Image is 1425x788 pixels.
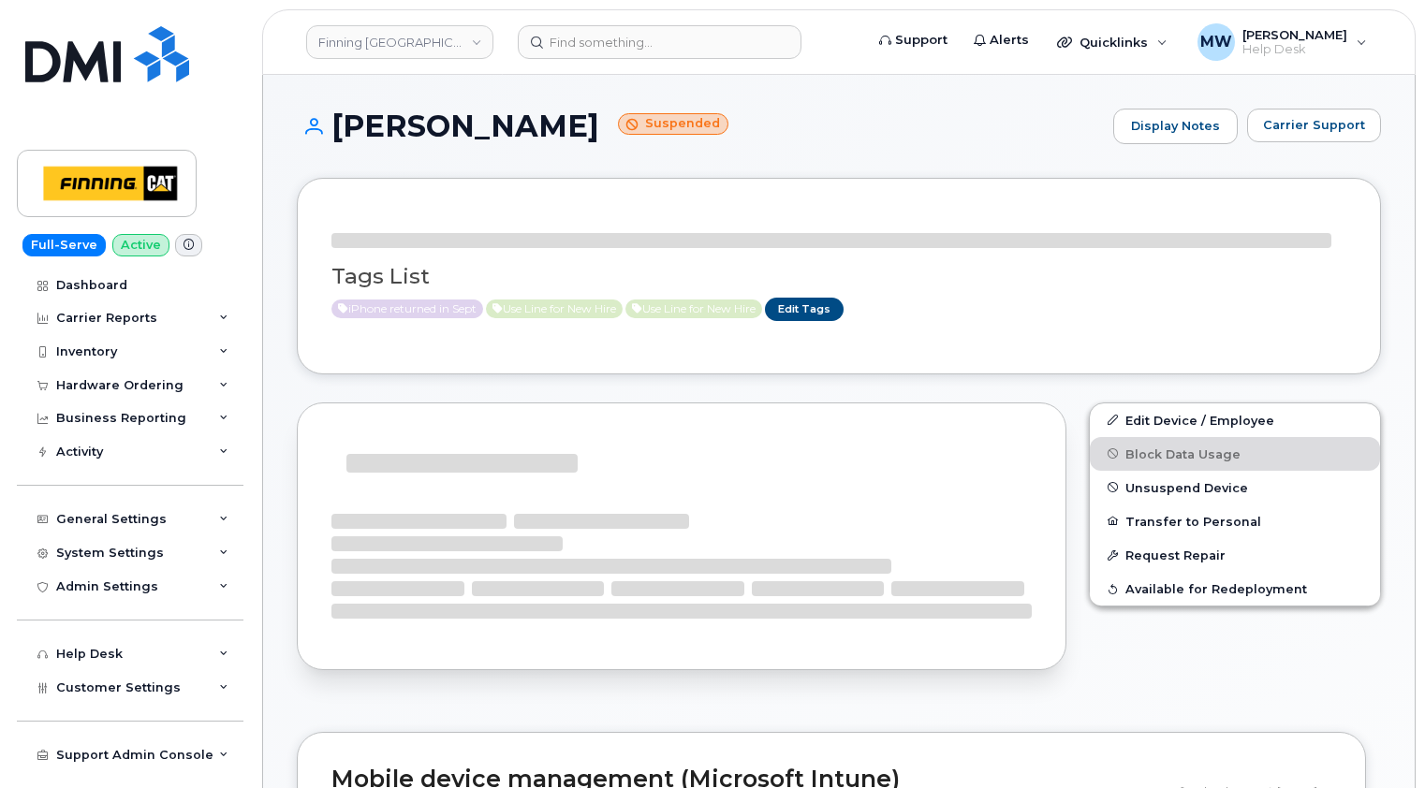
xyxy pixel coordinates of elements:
[1263,116,1365,134] span: Carrier Support
[1090,572,1380,606] button: Available for Redeployment
[1113,109,1238,144] a: Display Notes
[1090,538,1380,572] button: Request Repair
[486,299,623,318] span: Active
[1090,437,1380,471] button: Block Data Usage
[618,113,728,135] small: Suspended
[331,265,1346,288] h3: Tags List
[1090,471,1380,504] button: Unsuspend Device
[765,298,844,321] a: Edit Tags
[1125,480,1248,494] span: Unsuspend Device
[1090,504,1380,538] button: Transfer to Personal
[1090,403,1380,437] a: Edit Device / Employee
[331,299,483,318] span: Active
[1125,582,1307,596] span: Available for Redeployment
[1247,109,1381,142] button: Carrier Support
[625,299,762,318] span: Active
[297,109,1104,142] h1: [PERSON_NAME]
